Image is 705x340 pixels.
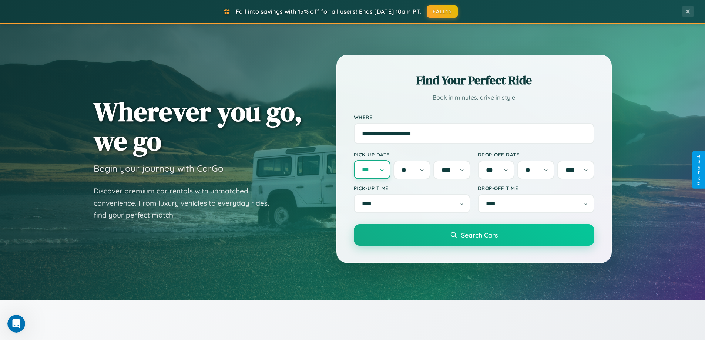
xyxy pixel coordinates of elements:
[354,151,470,158] label: Pick-up Date
[696,155,701,185] div: Give Feedback
[427,5,458,18] button: FALL15
[354,114,594,120] label: Where
[354,224,594,246] button: Search Cars
[478,185,594,191] label: Drop-off Time
[94,163,224,174] h3: Begin your journey with CarGo
[354,92,594,103] p: Book in minutes, drive in style
[236,8,421,15] span: Fall into savings with 15% off for all users! Ends [DATE] 10am PT.
[94,97,302,155] h1: Wherever you go, we go
[354,185,470,191] label: Pick-up Time
[354,72,594,88] h2: Find Your Perfect Ride
[7,315,25,333] iframe: Intercom live chat
[478,151,594,158] label: Drop-off Date
[94,185,279,221] p: Discover premium car rentals with unmatched convenience. From luxury vehicles to everyday rides, ...
[461,231,498,239] span: Search Cars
